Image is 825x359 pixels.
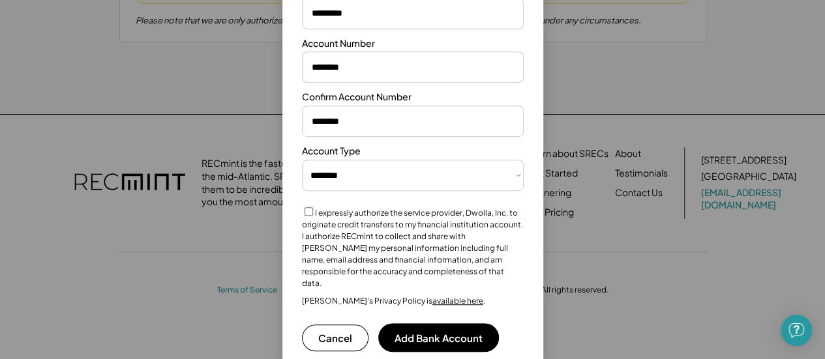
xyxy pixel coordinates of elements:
button: Cancel [302,324,368,351]
label: I expressly authorize the service provider, Dwolla, Inc. to originate credit transfers to my fina... [302,208,523,288]
div: Open Intercom Messenger [781,315,812,346]
div: [PERSON_NAME]’s Privacy Policy is . [302,296,485,306]
div: Account Number [302,37,375,50]
a: available here [432,296,483,306]
div: Confirm Account Number [302,91,412,104]
button: Add Bank Account [378,323,499,352]
div: Account Type [302,145,361,158]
